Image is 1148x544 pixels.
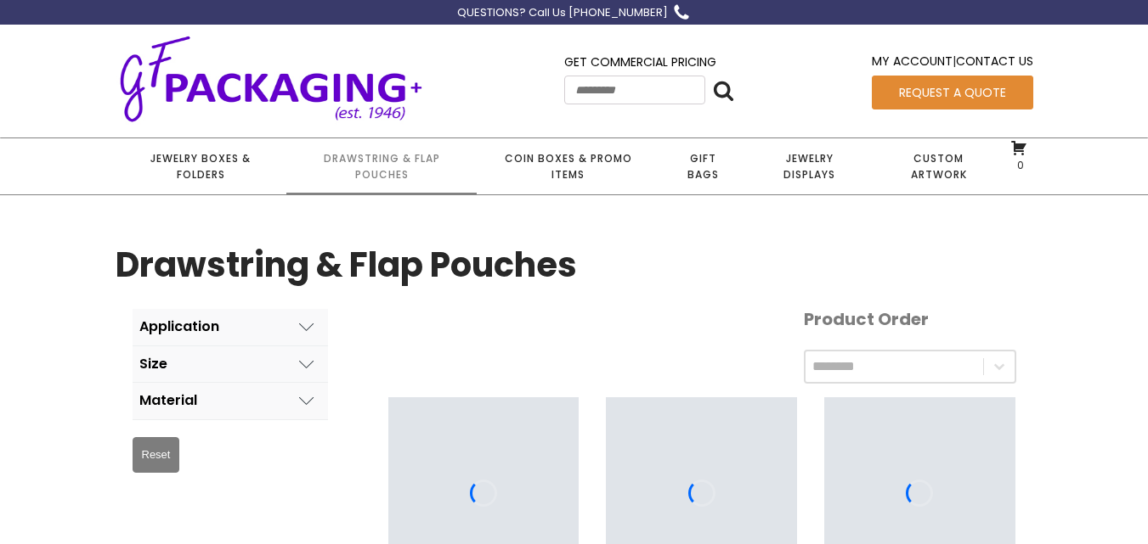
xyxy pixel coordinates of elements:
div: Application [139,319,219,334]
a: Jewelry Boxes & Folders [116,138,286,194]
a: Custom Artwork [873,138,1004,194]
a: 0 [1010,139,1027,171]
a: Get Commercial Pricing [564,53,716,70]
a: Coin Boxes & Promo Items [477,138,659,194]
div: | [872,52,1033,75]
a: Jewelry Displays [747,138,873,194]
a: Drawstring & Flap Pouches [286,138,477,194]
span: 0 [1013,158,1024,172]
h1: Drawstring & Flap Pouches [116,238,577,292]
div: QUESTIONS? Call Us [PHONE_NUMBER] [457,4,668,22]
button: Material [133,383,328,419]
a: Request a Quote [872,76,1033,109]
img: GF Packaging + - Established 1946 [116,32,427,125]
a: Contact Us [956,53,1033,70]
button: Size [133,346,328,383]
button: Application [133,309,328,345]
a: My Account [872,53,953,70]
a: Gift Bags [659,138,747,194]
div: Size [139,356,167,372]
div: Material [139,393,197,408]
